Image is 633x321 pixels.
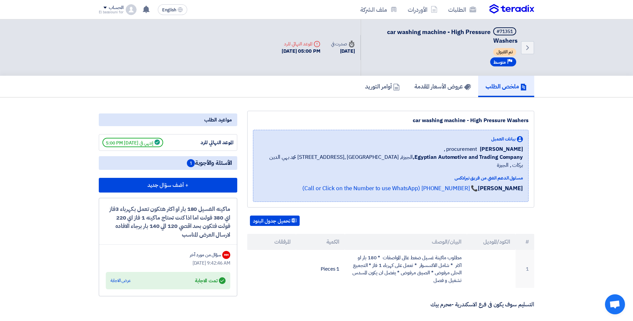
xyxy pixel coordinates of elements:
[516,234,534,250] th: #
[184,139,234,146] div: الموعد النهائي للرد
[296,234,345,250] th: الكمية
[162,8,176,12] span: English
[345,234,466,250] th: البيان/الوصف
[259,175,523,182] div: مسئول الدعم الفني من فريق تيرادكس
[195,276,226,285] div: تمت الاجابة
[355,2,402,17] a: ملف الشركة
[99,113,237,126] div: مواعيد الطلب
[413,153,523,161] b: Egyptian Automotive and Trading Company,
[491,135,516,142] span: بيانات العميل
[402,2,443,17] a: الأوردرات
[250,216,300,226] button: تحميل جدول البنود
[282,40,320,47] div: الموعد النهائي للرد
[486,82,527,90] h5: ملخص الطلب
[387,27,518,45] span: car washing machine - High Pressure Washers
[443,2,482,17] a: الطلبات
[414,82,471,90] h5: عروض الأسعار المقدمة
[302,184,478,193] a: 📞 [PHONE_NUMBER] (Call or Click on the Number to use WhatsApp)
[358,76,407,97] a: أوامر التوريد
[497,29,513,34] div: #71351
[407,76,478,97] a: عروض الأسعار المقدمة
[158,4,187,15] button: English
[331,47,355,55] div: [DATE]
[106,260,230,267] div: [DATE] 9:42:46 AM
[253,116,529,124] div: car washing machine - High Pressure Washers
[126,4,136,15] img: profile_test.png
[110,277,131,284] div: عرض الاجابة
[369,27,518,45] h5: car washing machine - High Pressure Washers
[102,138,163,147] span: إنتهي في [DATE] 5:00 PM
[106,205,230,239] div: ماكينه الغسيل 180 بار او اكثر هتكون تعمل بكهرباء 3فاز اي 380 فولت اما اذا كنت تحتاج ماكينه 1 فاز ...
[331,40,355,47] div: صدرت في
[109,5,123,11] div: الحساب
[480,145,523,153] span: [PERSON_NAME]
[478,76,534,97] a: ملخص الطلب
[296,250,345,288] td: 1 Pieces
[282,47,320,55] div: [DATE] 05:00 PM
[605,294,625,314] div: Open chat
[187,159,232,167] span: الأسئلة والأجوبة
[187,159,195,167] span: 1
[478,184,523,193] strong: [PERSON_NAME]
[247,234,296,250] th: المرفقات
[99,10,123,14] div: El bassiouni for
[444,145,478,153] span: procurement ,
[365,82,400,90] h5: أوامر التوريد
[516,250,534,288] td: 1
[259,153,523,169] span: الجيزة, [GEOGRAPHIC_DATA] ,[STREET_ADDRESS] محمد بهي الدين بركات , الجيزة
[467,234,516,250] th: الكود/الموديل
[247,301,534,308] p: التسليم سوف يكون فى فرع الاسكندرية -محرم بيك
[345,250,466,288] td: مطلوب ماكينة غسيل ضغط عالى المواصفات * 180 بار او اكثر * شامل الاكسسوار * تعمل على كهرباء 1 فاز *...
[99,178,237,193] button: + أضف سؤال جديد
[190,251,221,258] div: سؤال من مورد آخر
[494,59,506,65] span: متوسط
[222,251,230,259] div: MM
[490,4,534,14] img: Teradix logo
[493,48,516,56] span: تم القبول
